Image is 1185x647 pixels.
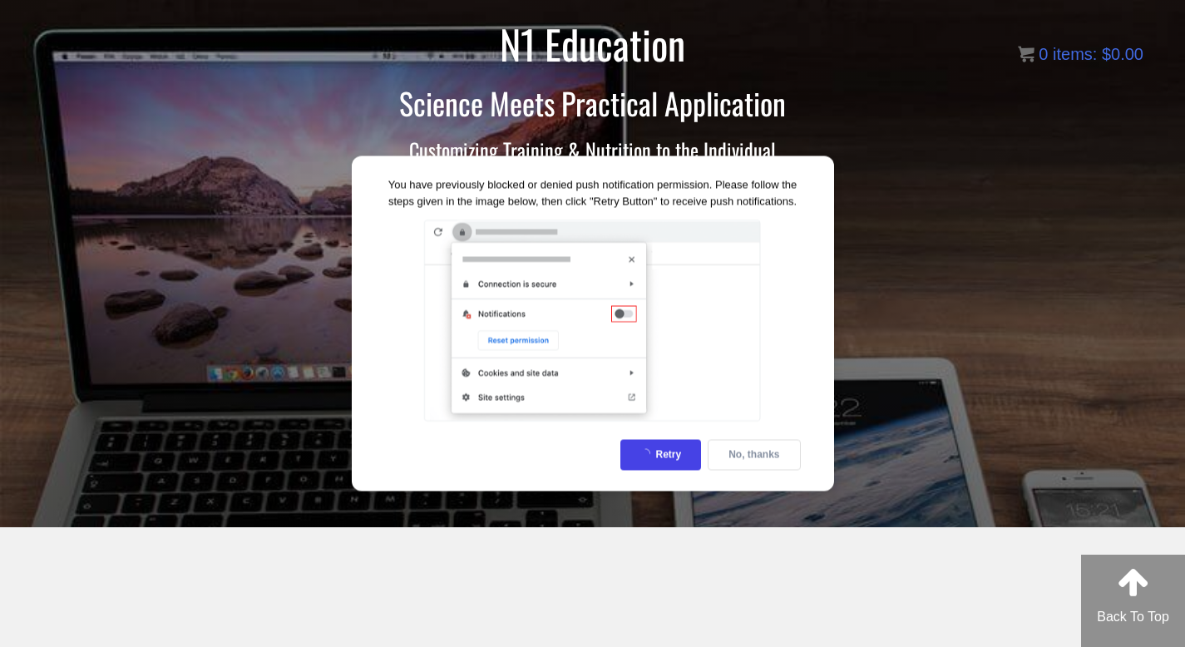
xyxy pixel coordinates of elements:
[1053,45,1097,63] span: items:
[1018,46,1034,62] img: icon11.png
[1039,45,1048,63] span: 0
[1018,45,1143,63] a: 0 items: $0.00
[106,22,1079,67] h1: N1 Education
[106,86,1079,120] h2: Science Meets Practical Application
[106,139,1079,161] h3: Customizing Training & Nutrition to the Individual
[708,440,800,471] div: No, thanks
[385,177,801,210] div: You have previously blocked or denied push notification permission. Please follow the steps given...
[1102,45,1143,63] bdi: 0.00
[1102,45,1111,63] span: $
[620,440,701,471] div: Retry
